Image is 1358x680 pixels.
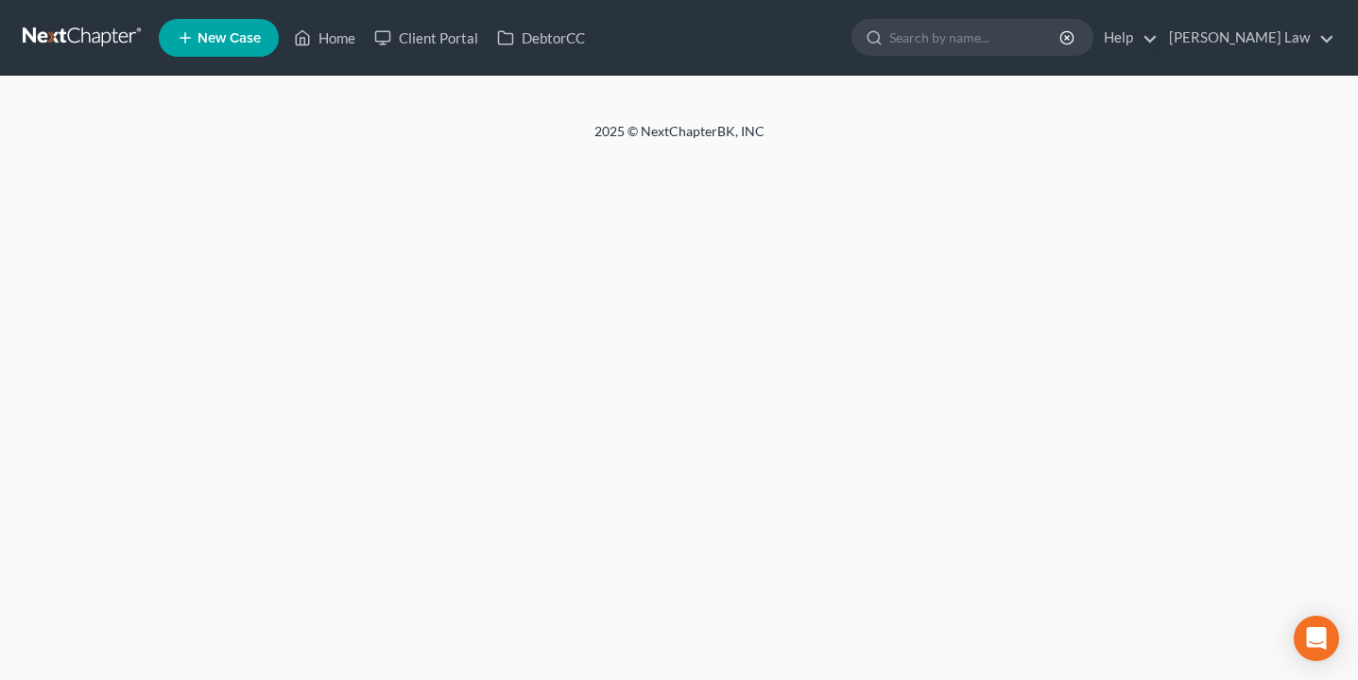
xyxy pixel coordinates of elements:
[141,122,1218,156] div: 2025 © NextChapterBK, INC
[198,31,261,45] span: New Case
[488,21,594,55] a: DebtorCC
[1094,21,1158,55] a: Help
[365,21,488,55] a: Client Portal
[889,20,1062,55] input: Search by name...
[1160,21,1334,55] a: [PERSON_NAME] Law
[284,21,365,55] a: Home
[1294,616,1339,661] div: Open Intercom Messenger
